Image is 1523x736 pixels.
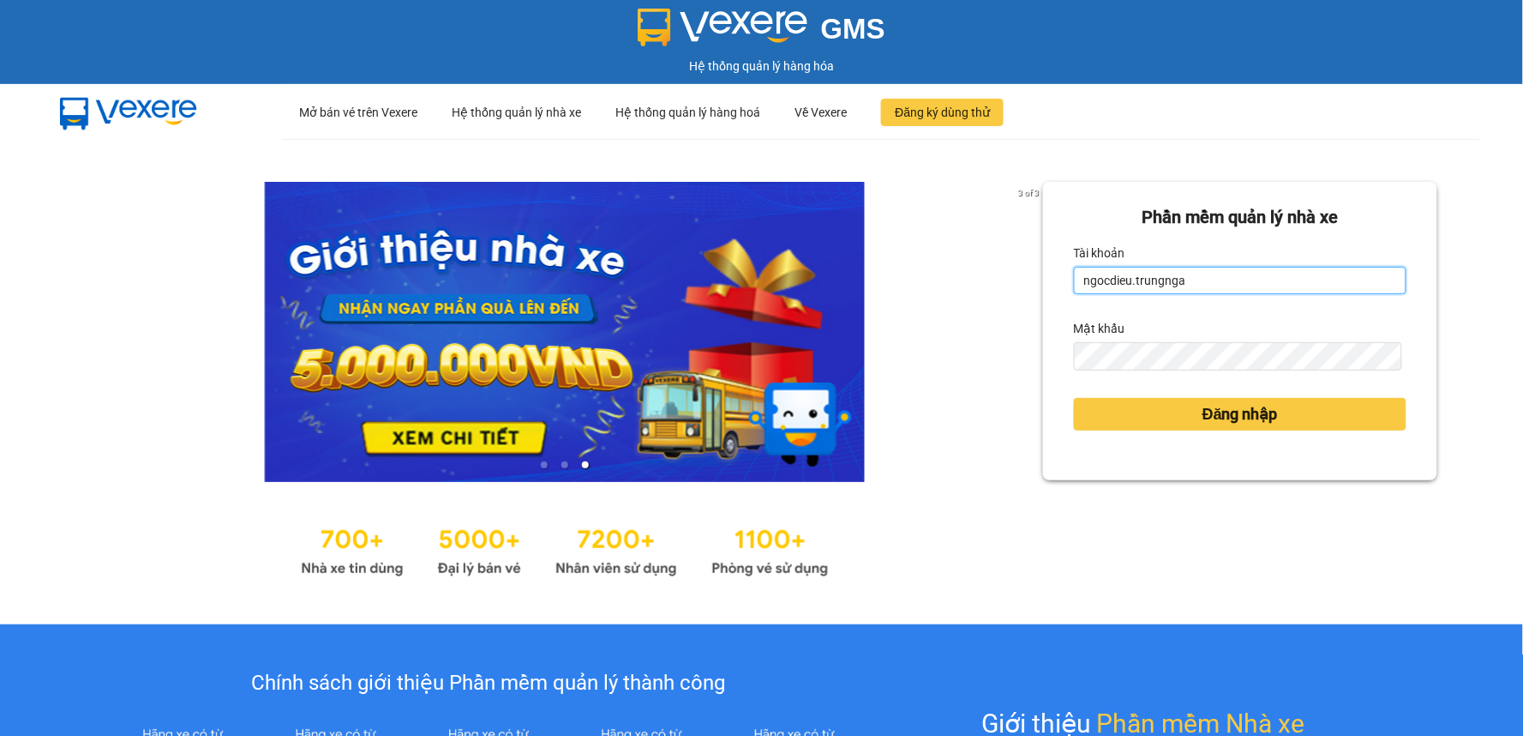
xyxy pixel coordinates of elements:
a: GMS [638,26,885,39]
li: slide item 1 [541,462,548,468]
label: Mật khẩu [1074,315,1125,342]
div: Mở bán vé trên Vexere [299,85,417,140]
div: Về Vexere [794,85,847,140]
button: Đăng ký dùng thử [881,99,1004,126]
div: Hệ thống quản lý hàng hóa [4,57,1519,75]
img: Statistics.png [301,516,829,582]
span: Đăng nhập [1202,402,1278,426]
li: slide item 3 [582,462,589,468]
p: 3 of 3 [1013,182,1043,204]
label: Tài khoản [1074,239,1125,267]
input: Mật khẩu [1074,342,1402,370]
button: Đăng nhập [1074,398,1406,431]
button: next slide / item [1019,182,1043,482]
img: logo 2 [638,9,807,46]
li: slide item 2 [561,462,568,468]
div: Hệ thống quản lý hàng hoá [615,85,760,140]
div: Phần mềm quản lý nhà xe [1074,204,1406,231]
img: mbUUG5Q.png [43,84,214,141]
span: Đăng ký dùng thử [895,103,990,122]
div: Chính sách giới thiệu Phần mềm quản lý thành công [106,667,870,700]
button: previous slide / item [86,182,110,482]
input: Tài khoản [1074,267,1406,294]
span: GMS [821,13,885,45]
div: Hệ thống quản lý nhà xe [452,85,581,140]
